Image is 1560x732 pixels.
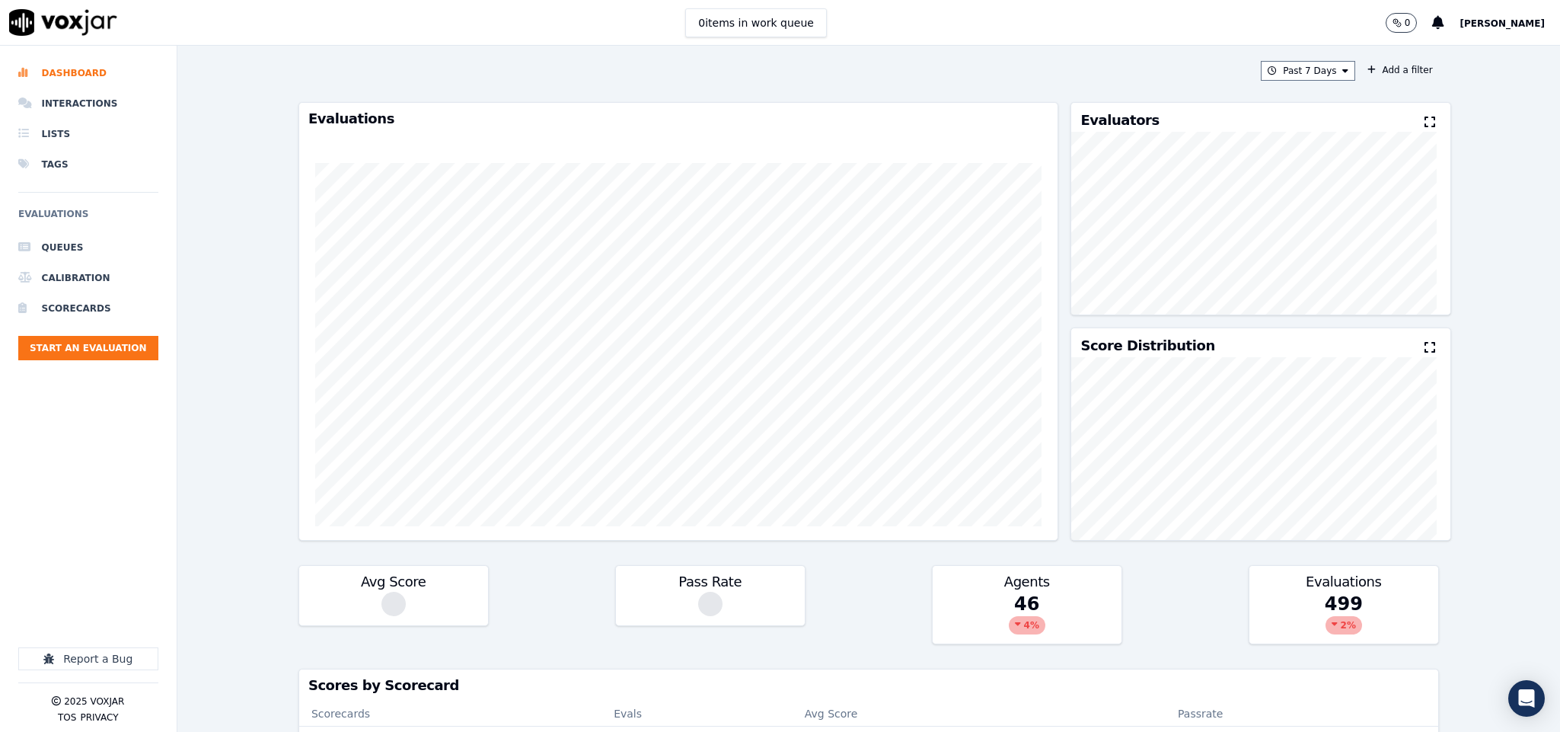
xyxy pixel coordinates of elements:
button: Start an Evaluation [18,336,158,360]
button: [PERSON_NAME] [1460,14,1560,32]
button: Add a filter [1361,61,1438,79]
h3: Evaluators [1080,113,1159,127]
a: Lists [18,119,158,149]
button: TOS [58,711,76,724]
div: 4 % [1009,616,1045,635]
button: Past 7 Days [1261,61,1355,81]
th: Scorecards [299,702,601,726]
button: 0 [1386,13,1418,33]
span: [PERSON_NAME] [1460,18,1545,29]
p: 0 [1405,17,1411,29]
h3: Evaluations [1259,575,1429,589]
a: Tags [18,149,158,180]
div: Open Intercom Messenger [1508,680,1545,717]
button: 0items in work queue [685,8,827,37]
a: Queues [18,232,158,263]
th: Evals [601,702,793,726]
h3: Agents [942,575,1112,589]
h3: Evaluations [308,112,1048,126]
p: 2025 Voxjar [64,695,124,708]
th: Avg Score [793,702,1074,726]
h3: Avg Score [308,575,479,589]
button: Report a Bug [18,647,158,670]
button: 0 [1386,13,1433,33]
a: Dashboard [18,58,158,88]
div: 499 [1249,592,1438,644]
h3: Pass Rate [625,575,796,589]
div: 46 [933,592,1121,644]
th: Passrate [1073,702,1327,726]
div: 2 % [1326,616,1362,635]
a: Scorecards [18,293,158,324]
img: voxjar logo [9,9,117,36]
button: Privacy [80,711,118,724]
h3: Scores by Scorecard [308,679,1429,692]
a: Calibration [18,263,158,293]
h3: Score Distribution [1080,339,1214,353]
a: Interactions [18,88,158,119]
h6: Evaluations [18,205,158,232]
